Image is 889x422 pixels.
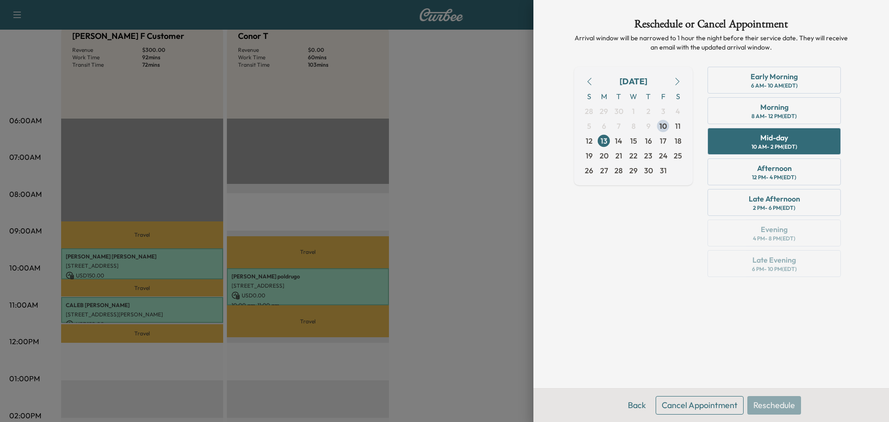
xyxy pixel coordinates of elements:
span: 10 [659,120,667,132]
span: 29 [629,165,638,176]
span: 23 [644,150,652,161]
span: S [582,89,596,104]
span: 5 [587,120,591,132]
span: 30 [644,165,653,176]
div: 8 AM - 12 PM (EDT) [751,113,797,120]
span: T [611,89,626,104]
span: S [670,89,685,104]
span: 27 [600,165,608,176]
div: 2 PM - 6 PM (EDT) [753,204,795,212]
span: 15 [630,135,637,146]
span: T [641,89,656,104]
span: 19 [586,150,593,161]
div: 12 PM - 4 PM (EDT) [752,174,796,181]
span: 16 [645,135,652,146]
h1: Reschedule or Cancel Appointment [574,19,848,33]
span: 2 [646,106,651,117]
div: Late Afternoon [749,193,800,204]
span: W [626,89,641,104]
span: 29 [600,106,608,117]
span: 3 [661,106,665,117]
span: 13 [601,135,607,146]
div: [DATE] [620,75,647,88]
span: 7 [617,120,620,132]
span: 12 [586,135,593,146]
span: 14 [615,135,622,146]
span: 24 [659,150,668,161]
span: 22 [629,150,638,161]
span: 25 [674,150,682,161]
div: 10 AM - 2 PM (EDT) [751,143,797,151]
span: 30 [614,106,623,117]
span: 31 [660,165,667,176]
div: Early Morning [751,71,798,82]
span: 4 [676,106,680,117]
span: 26 [585,165,593,176]
span: 28 [614,165,623,176]
span: F [656,89,670,104]
span: 9 [646,120,651,132]
span: 17 [660,135,666,146]
span: 18 [675,135,682,146]
div: Afternoon [757,163,792,174]
p: Arrival window will be narrowed to 1 hour the night before their service date. They will receive ... [574,33,848,52]
div: Morning [760,101,789,113]
span: 1 [632,106,635,117]
button: Back [622,396,652,415]
div: Mid-day [760,132,788,143]
span: M [596,89,611,104]
span: 21 [615,150,622,161]
div: 6 AM - 10 AM (EDT) [751,82,798,89]
span: 6 [602,120,606,132]
button: Cancel Appointment [656,396,744,415]
span: 8 [632,120,636,132]
span: 28 [585,106,593,117]
span: 11 [675,120,681,132]
span: 20 [600,150,608,161]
